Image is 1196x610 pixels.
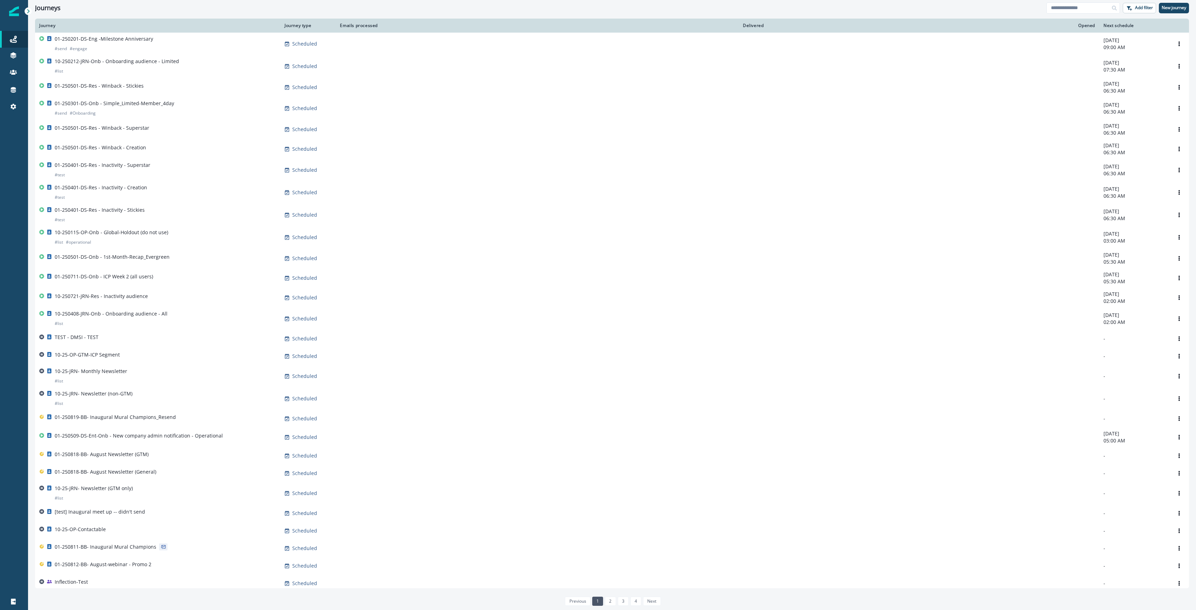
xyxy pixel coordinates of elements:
[66,239,91,246] p: # operational
[292,126,317,133] p: Scheduled
[292,353,317,360] p: Scheduled
[292,580,317,587] p: Scheduled
[55,35,153,42] p: 01-250201-DS-Eng -Milestone Anniversary
[55,543,156,550] p: 01-250811-BB- Inaugural Mural Champions
[1103,470,1165,477] p: -
[292,167,317,174] p: Scheduled
[35,33,1189,55] a: 01-250201-DS-Eng -Milestone Anniversary#send#engageScheduled-[DATE]09:00 AMOptions
[55,320,63,327] p: # list
[55,253,170,260] p: 01-250501-DS-Onb - 1st-Month-Recap_Evergreen
[1103,258,1165,265] p: 05:30 AM
[35,330,1189,347] a: TEST - DMSI - TESTScheduled--Options
[1123,3,1156,13] button: Add filter
[55,432,223,439] p: 01-250509-DS-Ent-Onb - New company admin notification - Operational
[55,468,156,475] p: 01-250818-BB- August Newsletter (General)
[292,145,317,152] p: Scheduled
[1174,543,1185,554] button: Options
[1174,351,1185,361] button: Options
[605,597,616,606] a: Page 2
[1174,432,1185,442] button: Options
[55,162,150,169] p: 01-250401-DS-Res - Inactivity - Superstar
[1103,298,1165,305] p: 02:00 AM
[1174,488,1185,499] button: Options
[55,414,176,421] p: 01-250819-BB- Inaugural Mural Champions_Resend
[55,239,63,246] p: # list
[1103,215,1165,222] p: 06:30 AM
[292,490,317,497] p: Scheduled
[1103,87,1165,94] p: 06:30 AM
[1174,371,1185,381] button: Options
[55,45,67,52] p: # send
[55,171,65,178] p: # test
[1103,230,1165,237] p: [DATE]
[35,139,1189,159] a: 01-250501-DS-Res - Winback - CreationScheduled-[DATE]06:30 AMOptions
[337,23,378,28] div: Emails processed
[1103,430,1165,437] p: [DATE]
[1174,103,1185,114] button: Options
[55,495,63,502] p: # list
[292,234,317,241] p: Scheduled
[292,105,317,112] p: Scheduled
[292,470,317,477] p: Scheduled
[772,23,1095,28] div: Opened
[1174,124,1185,135] button: Options
[35,226,1189,249] a: 10-250115-OP-Onb - Global-Holdout (do not use)#list#operationalScheduled-[DATE]03:00 AMOptions
[1103,437,1165,444] p: 05:00 AM
[1103,510,1165,517] p: -
[285,23,329,28] div: Journey type
[630,597,641,606] a: Page 4
[1174,313,1185,324] button: Options
[1103,149,1165,156] p: 06:30 AM
[1174,187,1185,198] button: Options
[1103,142,1165,149] p: [DATE]
[292,255,317,262] p: Scheduled
[1162,5,1186,10] p: New journey
[1103,163,1165,170] p: [DATE]
[55,229,168,236] p: 10-250115-OP-Onb - Global-Holdout (do not use)
[55,508,145,515] p: [test] Inaugural meet up -- didn't send
[1174,578,1185,589] button: Options
[35,77,1189,97] a: 01-250501-DS-Res - Winback - StickiesScheduled-[DATE]06:30 AMOptions
[1174,82,1185,93] button: Options
[55,68,63,75] p: # list
[55,390,132,397] p: 10-25-JRN- Newsletter (non-GTM)
[35,4,61,12] h1: Journeys
[1103,122,1165,129] p: [DATE]
[1174,253,1185,264] button: Options
[55,351,120,358] p: 10-25-OP-GTM-ICP Segment
[1103,101,1165,108] p: [DATE]
[55,561,151,568] p: 01-250812-BB- August-webinar - Promo 2
[1103,23,1165,28] div: Next schedule
[55,216,65,223] p: # test
[1103,237,1165,244] p: 03:00 AM
[1174,413,1185,424] button: Options
[35,504,1189,522] a: [test] Inaugural meet up -- didn't sendScheduled--Options
[1103,80,1165,87] p: [DATE]
[292,294,317,301] p: Scheduled
[292,315,317,322] p: Scheduled
[55,378,63,385] p: # list
[1174,393,1185,404] button: Options
[1174,165,1185,175] button: Options
[35,268,1189,288] a: 01-250711-DS-Onb - ICP Week 2 (all users)Scheduled-[DATE]05:30 AMOptions
[1174,508,1185,518] button: Options
[292,40,317,47] p: Scheduled
[1103,562,1165,569] p: -
[292,562,317,569] p: Scheduled
[1135,5,1153,10] p: Add filter
[292,434,317,441] p: Scheduled
[292,335,317,342] p: Scheduled
[1103,59,1165,66] p: [DATE]
[1103,335,1165,342] p: -
[55,293,148,300] p: 10-250721-JRN-Res - Inactivity audience
[292,395,317,402] p: Scheduled
[1159,3,1189,13] button: New journey
[35,387,1189,410] a: 10-25-JRN- Newsletter (non-GTM)#listScheduled--Options
[35,447,1189,465] a: 01-250818-BB- August Newsletter (GTM)Scheduled--Options
[70,110,96,117] p: # Onboarding
[292,373,317,380] p: Scheduled
[1103,192,1165,199] p: 06:30 AM
[292,527,317,534] p: Scheduled
[55,526,106,533] p: 10-25-OP-Contactable
[55,194,65,201] p: # test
